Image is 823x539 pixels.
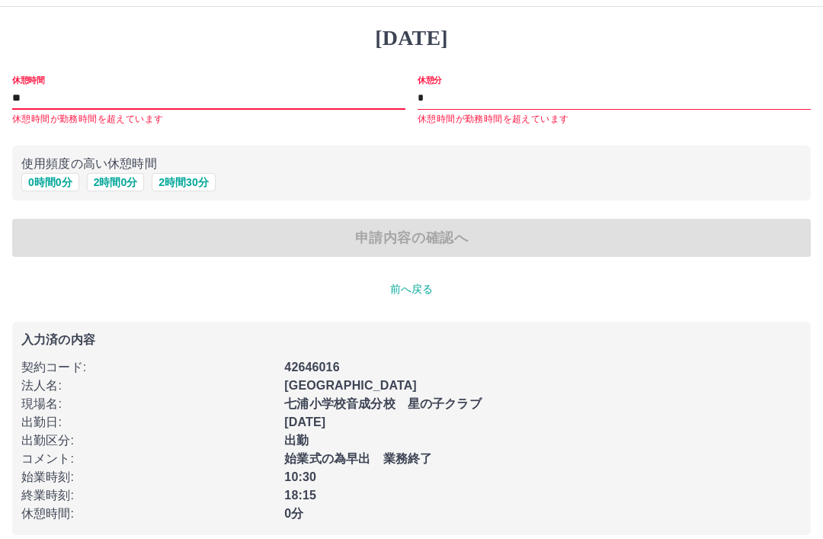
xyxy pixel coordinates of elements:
p: 現場名 : [21,395,275,413]
h1: [DATE] [12,25,811,51]
b: 出勤 [284,434,309,447]
p: 使用頻度の高い休憩時間 [21,155,802,173]
p: 終業時刻 : [21,486,275,505]
p: 休憩時間が勤務時間を超えています [12,112,405,127]
p: コメント : [21,450,275,468]
label: 休憩分 [418,74,442,85]
label: 休憩時間 [12,74,44,85]
b: 42646016 [284,361,339,374]
p: 休憩時間 : [21,505,275,523]
p: 法人名 : [21,377,275,395]
button: 0時間0分 [21,173,79,191]
b: 始業式の為早出 業務終了 [284,452,432,465]
p: 前へ戻る [12,281,811,297]
b: 10:30 [284,470,316,483]
b: 18:15 [284,489,316,502]
b: 0分 [284,507,303,520]
button: 2時間30分 [152,173,215,191]
p: 出勤区分 : [21,432,275,450]
p: 契約コード : [21,358,275,377]
b: [DATE] [284,415,325,428]
p: 出勤日 : [21,413,275,432]
b: 七浦小学校音成分校 星の子クラブ [284,397,481,410]
b: [GEOGRAPHIC_DATA] [284,379,417,392]
p: 入力済の内容 [21,334,802,346]
p: 休憩時間が勤務時間を超えています [418,112,811,127]
p: 始業時刻 : [21,468,275,486]
button: 2時間0分 [87,173,145,191]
